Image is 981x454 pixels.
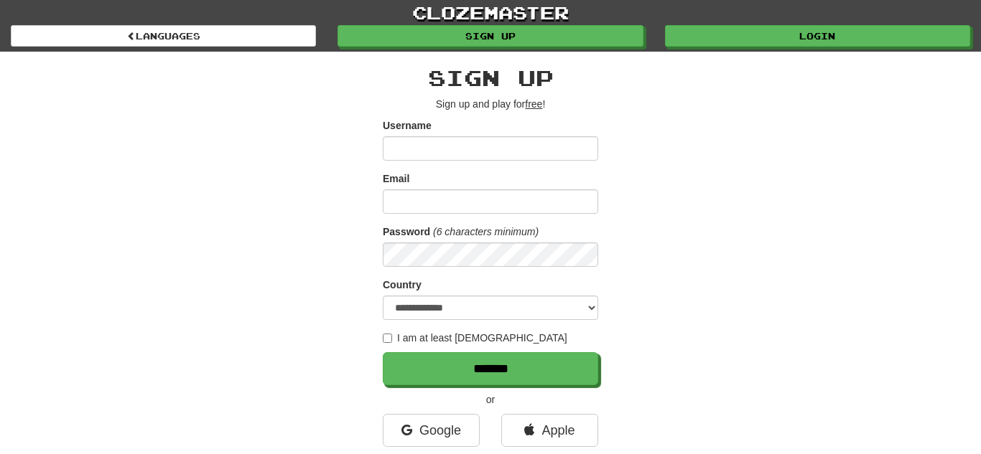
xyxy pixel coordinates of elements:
h2: Sign up [383,66,598,90]
a: Login [665,25,970,47]
a: Google [383,414,480,447]
a: Languages [11,25,316,47]
label: Email [383,171,409,186]
label: Password [383,224,430,239]
label: Username [383,118,432,133]
p: Sign up and play for ! [383,97,598,111]
label: Country [383,278,422,292]
a: Sign up [338,25,643,47]
p: or [383,392,598,407]
u: free [525,98,542,110]
a: Apple [501,414,598,447]
em: (6 characters minimum) [433,226,539,237]
label: I am at least [DEMOGRAPHIC_DATA] [383,331,567,345]
input: I am at least [DEMOGRAPHIC_DATA] [383,334,392,343]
